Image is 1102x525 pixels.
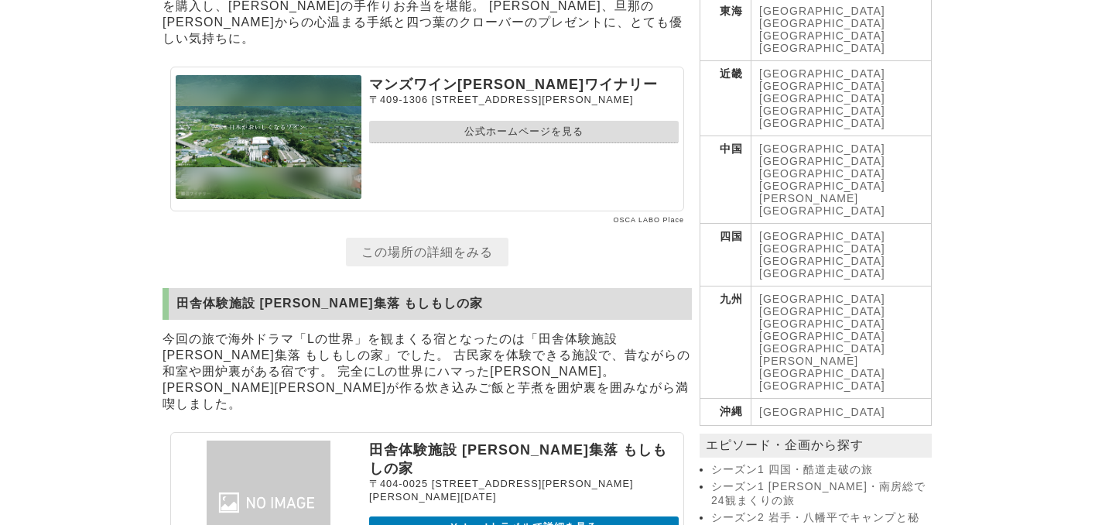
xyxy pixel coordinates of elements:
[759,142,885,155] a: [GEOGRAPHIC_DATA]
[759,379,885,392] a: [GEOGRAPHIC_DATA]
[759,230,885,242] a: [GEOGRAPHIC_DATA]
[711,463,928,477] a: シーズン1 四国・酷道走破の旅
[369,75,679,94] p: マンズワイン[PERSON_NAME]ワイナリー
[176,75,361,199] img: マンズワイン勝沼ワイナリー
[759,355,885,379] a: [PERSON_NAME][GEOGRAPHIC_DATA]
[759,255,885,267] a: [GEOGRAPHIC_DATA]
[700,399,751,426] th: 沖縄
[759,155,885,167] a: [GEOGRAPHIC_DATA]
[759,180,885,192] a: [GEOGRAPHIC_DATA]
[759,192,885,217] a: [PERSON_NAME][GEOGRAPHIC_DATA]
[759,42,885,54] a: [GEOGRAPHIC_DATA]
[163,288,692,320] h2: 田舎体験施設 [PERSON_NAME]集落 もしもしの家
[759,5,885,17] a: [GEOGRAPHIC_DATA]
[759,117,885,129] a: [GEOGRAPHIC_DATA]
[759,305,885,317] a: [GEOGRAPHIC_DATA]
[369,478,633,503] span: [STREET_ADDRESS][PERSON_NAME][PERSON_NAME][DATE]
[759,17,885,29] a: [GEOGRAPHIC_DATA]
[759,67,885,80] a: [GEOGRAPHIC_DATA]
[759,105,885,117] a: [GEOGRAPHIC_DATA]
[700,61,751,136] th: 近畿
[759,167,885,180] a: [GEOGRAPHIC_DATA]
[700,224,751,287] th: 四国
[759,330,885,342] a: [GEOGRAPHIC_DATA]
[759,342,885,355] a: [GEOGRAPHIC_DATA]
[759,317,885,330] a: [GEOGRAPHIC_DATA]
[163,328,692,417] p: 今回の旅で海外ドラマ「Lの世界」を観まくる宿となったのは「田舎体験施設 [PERSON_NAME]集落 もしもしの家」でした。 古民家を体験できる施設で、昔ながらの和室や囲炉裏がある宿です。 完...
[369,94,428,105] span: 〒409-1306
[369,478,428,489] span: 〒404-0025
[346,238,508,266] a: この場所の詳細をみる
[700,287,751,399] th: 九州
[369,441,679,478] p: 田舎体験施設 [PERSON_NAME]集落 もしもしの家
[613,216,684,224] a: OSCA LABO Place
[700,434,932,458] p: エピソード・企画から探す
[759,242,885,255] a: [GEOGRAPHIC_DATA]
[432,94,634,105] span: [STREET_ADDRESS][PERSON_NAME]
[369,121,679,143] a: 公式ホームページを見る
[759,267,885,280] a: [GEOGRAPHIC_DATA]
[711,480,928,508] a: シーズン1 [PERSON_NAME]・南房総で24観まくりの旅
[759,293,885,305] a: [GEOGRAPHIC_DATA]
[759,92,885,105] a: [GEOGRAPHIC_DATA]
[759,406,885,418] a: [GEOGRAPHIC_DATA]
[700,136,751,224] th: 中国
[759,29,885,42] a: [GEOGRAPHIC_DATA]
[759,80,885,92] a: [GEOGRAPHIC_DATA]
